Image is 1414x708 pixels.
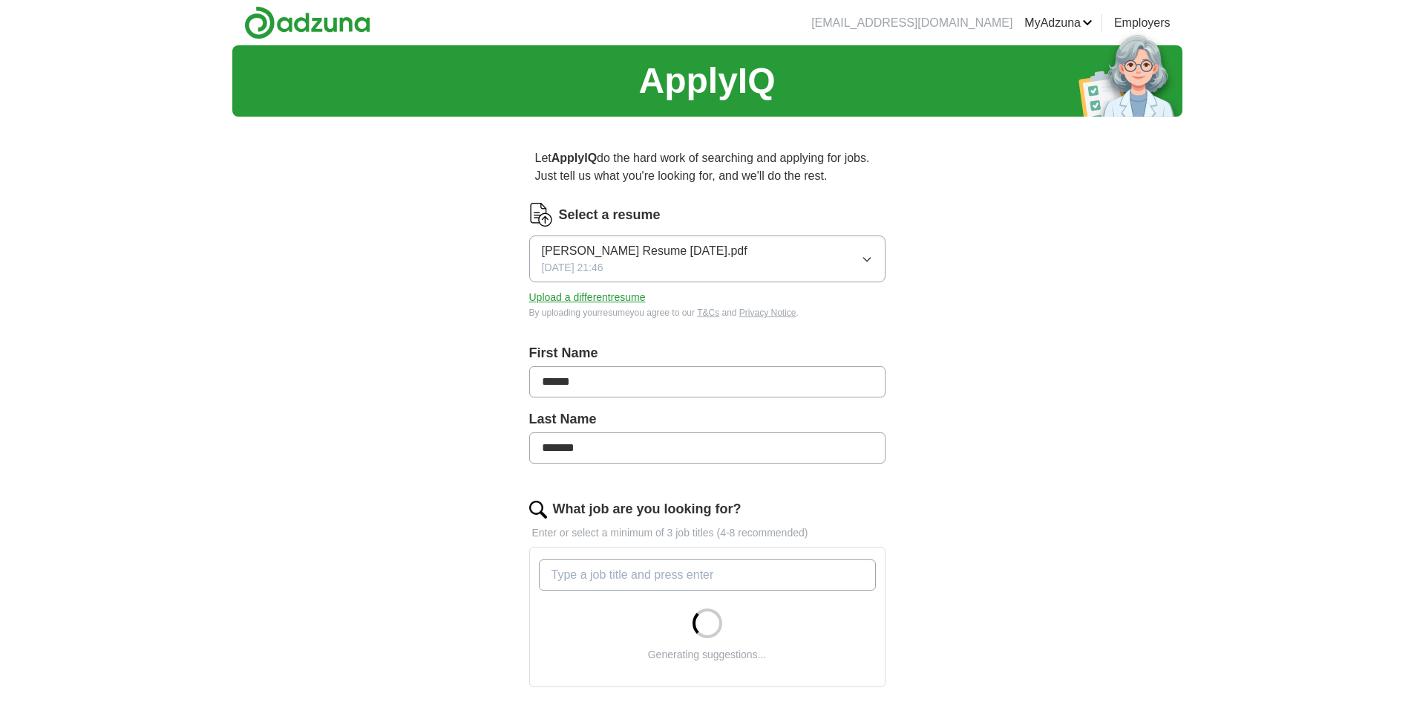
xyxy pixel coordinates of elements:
[542,242,747,260] span: [PERSON_NAME] Resume [DATE].pdf
[529,409,886,429] label: Last Name
[542,260,603,276] span: [DATE] 21:46
[739,308,796,318] a: Privacy Notice
[244,6,370,39] img: Adzuna logo
[529,501,547,519] img: search.png
[1114,14,1171,32] a: Employers
[638,54,775,108] h1: ApplyIQ
[697,308,719,318] a: T&Cs
[1024,14,1093,32] a: MyAdzuna
[559,205,661,225] label: Select a resume
[553,499,742,519] label: What job are you looking for?
[539,559,876,591] input: Type a job title and press enter
[551,152,597,164] strong: ApplyIQ
[811,14,1012,32] li: [EMAIL_ADDRESS][DOMAIN_NAME]
[648,647,767,663] div: Generating suggestions...
[529,236,886,282] button: [PERSON_NAME] Resume [DATE].pdf[DATE] 21:46
[529,290,646,305] button: Upload a differentresume
[529,143,886,191] p: Let do the hard work of searching and applying for jobs. Just tell us what you're looking for, an...
[529,203,553,227] img: CV Icon
[529,525,886,541] p: Enter or select a minimum of 3 job titles (4-8 recommended)
[529,343,886,363] label: First Name
[529,306,886,319] div: By uploading your resume you agree to our and .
